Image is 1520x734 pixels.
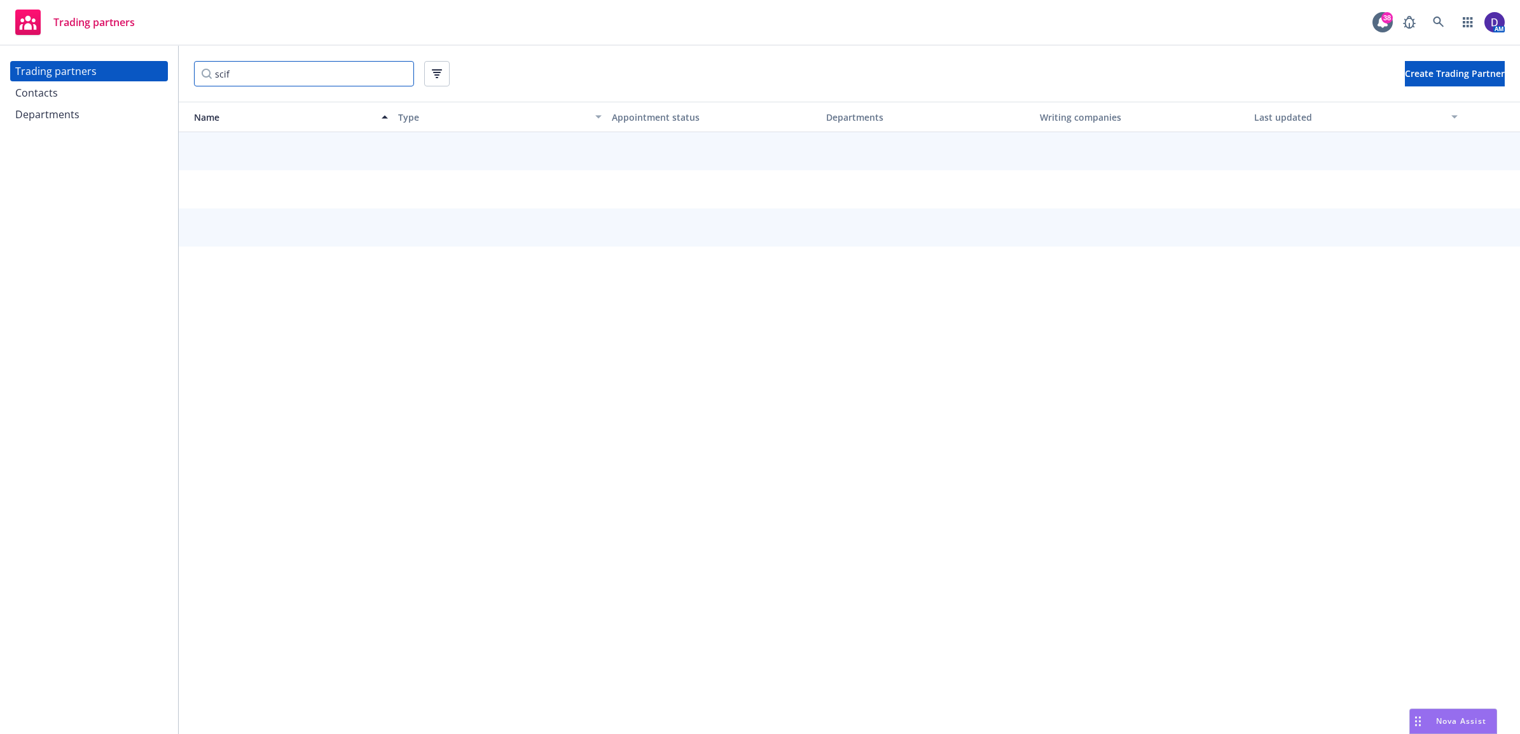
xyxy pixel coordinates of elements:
[15,61,97,81] div: Trading partners
[179,102,393,132] button: Name
[821,102,1035,132] button: Departments
[15,83,58,103] div: Contacts
[398,111,588,124] div: Type
[1249,102,1463,132] button: Last updated
[184,111,374,124] div: Name
[1455,10,1481,35] a: Switch app
[1405,67,1505,79] span: Create Trading Partner
[15,104,79,125] div: Departments
[10,4,140,40] a: Trading partners
[1405,61,1505,86] button: Create Trading Partner
[612,111,816,124] div: Appointment status
[1484,12,1505,32] img: photo
[1409,709,1497,734] button: Nova Assist
[53,17,135,27] span: Trading partners
[1397,10,1422,35] a: Report a Bug
[10,83,168,103] a: Contacts
[1381,10,1393,21] div: 38
[194,61,414,86] input: Filter by keyword...
[10,104,168,125] a: Departments
[607,102,821,132] button: Appointment status
[1436,716,1486,726] span: Nova Assist
[393,102,607,132] button: Type
[1035,102,1249,132] button: Writing companies
[1426,10,1451,35] a: Search
[1040,111,1244,124] div: Writing companies
[10,61,168,81] a: Trading partners
[1410,709,1426,733] div: Drag to move
[826,111,1030,124] div: Departments
[1254,111,1444,124] div: Last updated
